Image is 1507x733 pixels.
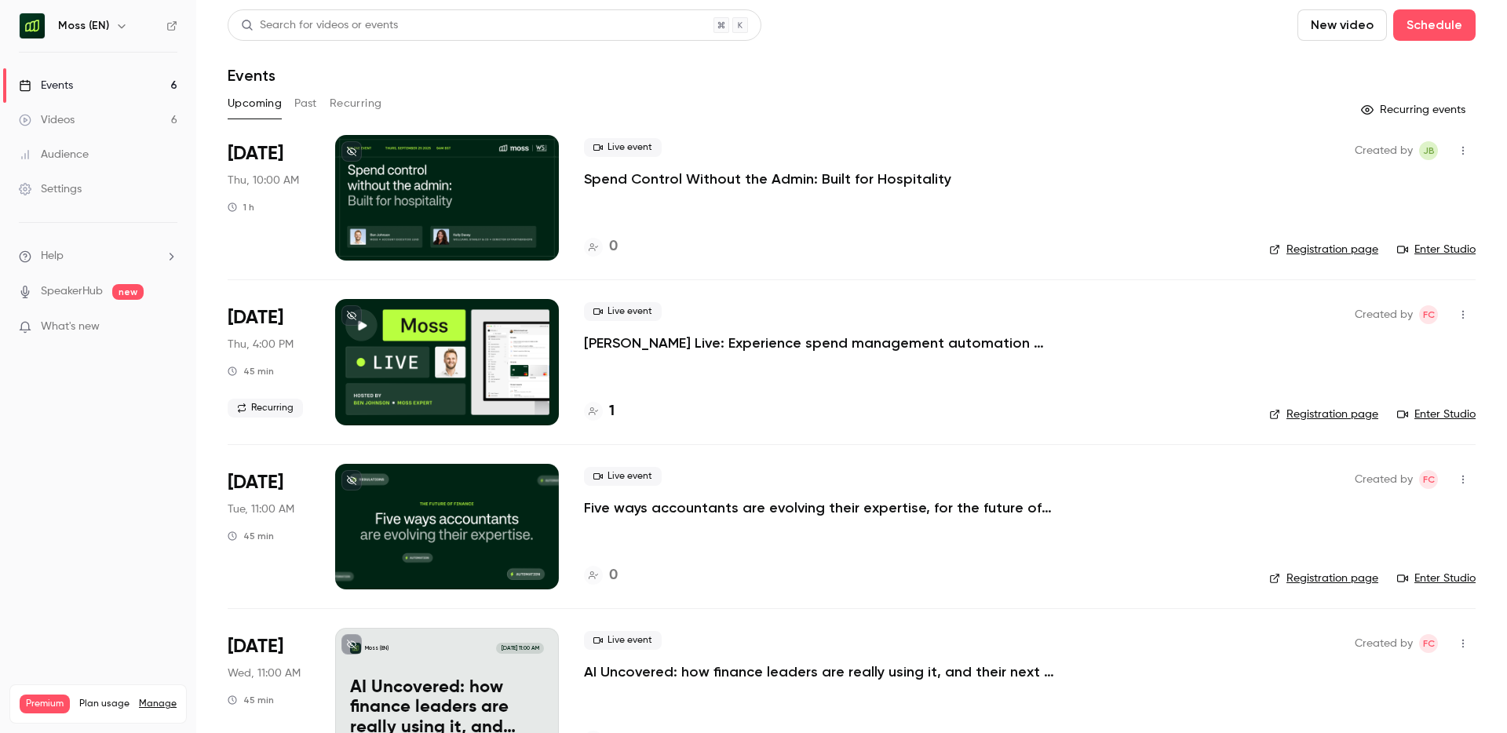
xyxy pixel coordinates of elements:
[228,464,310,589] div: Oct 14 Tue, 11:00 AM (Europe/Berlin)
[228,399,303,418] span: Recurring
[41,248,64,264] span: Help
[228,91,282,116] button: Upcoming
[584,631,662,650] span: Live event
[79,698,130,710] span: Plan usage
[20,13,45,38] img: Moss (EN)
[1269,571,1378,586] a: Registration page
[1355,634,1413,653] span: Created by
[1423,470,1435,489] span: FC
[228,305,283,330] span: [DATE]
[1419,141,1438,160] span: Jara Bockx
[1269,242,1378,257] a: Registration page
[19,248,177,264] li: help-dropdown-opener
[228,299,310,425] div: Oct 2 Thu, 3:00 PM (Europe/London)
[1355,141,1413,160] span: Created by
[1397,242,1476,257] a: Enter Studio
[19,147,89,162] div: Audience
[41,283,103,300] a: SpeakerHub
[584,334,1055,352] a: [PERSON_NAME] Live: Experience spend management automation with [PERSON_NAME]
[330,91,382,116] button: Recurring
[584,401,615,422] a: 1
[228,66,275,85] h1: Events
[112,284,144,300] span: new
[609,565,618,586] h4: 0
[496,643,543,654] span: [DATE] 11:00 AM
[41,319,100,335] span: What's new
[228,694,274,706] div: 45 min
[1419,470,1438,489] span: Felicity Cator
[584,498,1055,517] a: Five ways accountants are evolving their expertise, for the future of finance
[228,173,299,188] span: Thu, 10:00 AM
[609,401,615,422] h4: 1
[1397,407,1476,422] a: Enter Studio
[1419,634,1438,653] span: Felicity Cator
[228,634,283,659] span: [DATE]
[1355,470,1413,489] span: Created by
[1423,305,1435,324] span: FC
[228,135,310,261] div: Sep 25 Thu, 9:00 AM (Europe/London)
[584,138,662,157] span: Live event
[1397,571,1476,586] a: Enter Studio
[20,695,70,713] span: Premium
[228,501,294,517] span: Tue, 11:00 AM
[294,91,317,116] button: Past
[1423,141,1435,160] span: JB
[241,17,398,34] div: Search for videos or events
[584,302,662,321] span: Live event
[1423,634,1435,653] span: FC
[584,565,618,586] a: 0
[228,470,283,495] span: [DATE]
[228,666,301,681] span: Wed, 11:00 AM
[228,141,283,166] span: [DATE]
[609,236,618,257] h4: 0
[1393,9,1476,41] button: Schedule
[139,698,177,710] a: Manage
[1355,305,1413,324] span: Created by
[228,201,254,213] div: 1 h
[228,337,294,352] span: Thu, 4:00 PM
[19,78,73,93] div: Events
[584,467,662,486] span: Live event
[1419,305,1438,324] span: Felicity Cator
[159,320,177,334] iframe: Noticeable Trigger
[1354,97,1476,122] button: Recurring events
[58,18,109,34] h6: Moss (EN)
[19,181,82,197] div: Settings
[584,170,951,188] a: Spend Control Without the Admin: Built for Hospitality
[1269,407,1378,422] a: Registration page
[228,530,274,542] div: 45 min
[365,644,389,652] p: Moss (EN)
[1297,9,1387,41] button: New video
[19,112,75,128] div: Videos
[228,365,274,377] div: 45 min
[584,236,618,257] a: 0
[584,662,1055,681] a: AI Uncovered: how finance leaders are really using it, and their next big bets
